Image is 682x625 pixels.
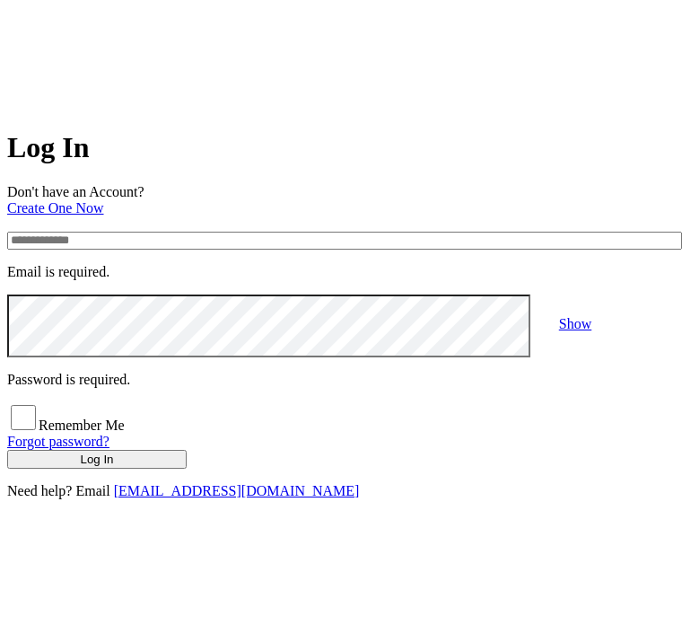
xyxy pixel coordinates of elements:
[7,372,675,388] p: Password is required.
[7,483,675,499] p: Need help? Email
[7,184,675,216] p: Don't have an Account?
[7,200,104,216] a: Create One Now
[7,434,109,449] a: Forgot password?
[559,316,591,331] a: Show
[7,450,187,469] button: Log In
[7,264,675,280] p: Email is required.
[7,131,675,164] h1: Log In
[39,418,125,433] span: Remember Me
[114,483,360,498] a: [EMAIL_ADDRESS][DOMAIN_NAME]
